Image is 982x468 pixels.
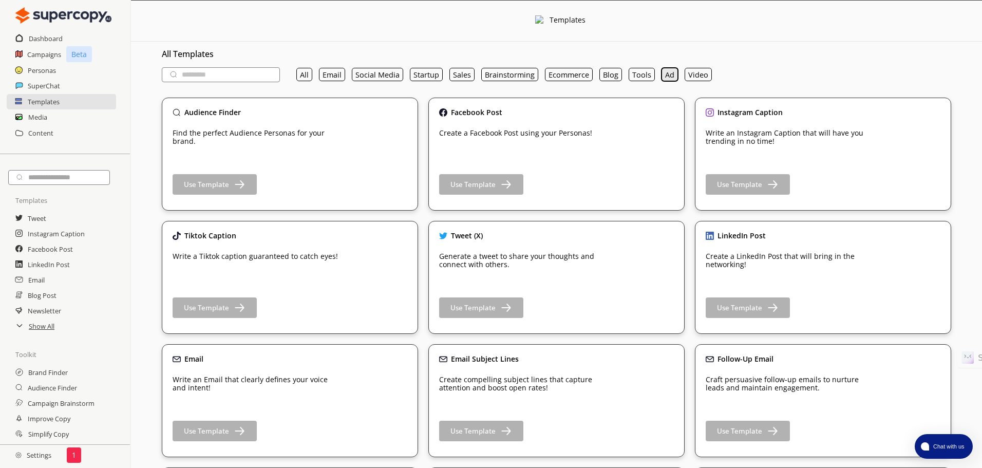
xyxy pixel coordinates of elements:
[717,231,766,240] b: LinkedIn Post
[28,241,73,257] a: Facebook Post
[173,376,342,392] p: Write an Email that clearly defines your voice and intent!
[28,125,53,141] a: Content
[28,380,77,396] a: Audience Finder
[481,68,538,81] button: Brainstorming
[173,129,342,145] p: Find the perfect Audience Personas for your brand.
[439,108,447,117] img: Close
[72,451,76,459] p: 1
[706,376,875,392] p: Craft persuasive follow-up emails to nurture leads and maintain engagement.
[439,174,523,195] button: Use Template
[173,297,257,318] button: Use Template
[706,174,790,195] button: Use Template
[66,46,92,62] p: Beta
[706,355,714,363] img: Close
[27,47,61,62] a: Campaigns
[439,421,523,441] button: Use Template
[28,303,61,319] a: Newsletter
[929,442,967,451] span: Chat with us
[439,297,523,318] button: Use Template
[184,303,229,312] b: Use Template
[28,226,85,241] a: Instagram Caption
[29,319,54,334] a: Show All
[28,78,60,93] a: SuperChat
[28,63,56,78] h2: Personas
[545,68,593,81] button: Ecommerce
[28,396,95,411] a: Campaign Brainstorm
[717,303,762,312] b: Use Template
[450,426,496,436] b: Use Template
[28,426,69,442] a: Simplify Copy
[162,46,951,62] h3: All Templates
[29,31,63,46] a: Dashboard
[15,5,111,26] img: Close
[450,180,496,189] b: Use Template
[439,355,447,363] img: Close
[599,68,622,81] button: Blog
[28,442,68,457] a: Expand Copy
[28,109,47,125] a: Media
[450,303,496,312] b: Use Template
[184,180,229,189] b: Use Template
[439,252,609,269] p: Generate a tweet to share your thoughts and connect with others.
[28,211,46,226] a: Tweet
[173,421,257,441] button: Use Template
[535,15,544,25] img: Close
[173,174,257,195] button: Use Template
[439,376,609,392] p: Create compelling subject lines that capture attention and boost open rates!
[662,68,678,81] button: Ad
[184,426,229,436] b: Use Template
[915,434,973,459] button: atlas-launcher
[706,252,875,269] p: Create a LinkedIn Post that will bring in the networking!
[451,354,519,364] b: Email Subject Lines
[28,411,70,426] a: Improve Copy
[449,68,475,81] button: Sales
[410,68,443,81] button: Startup
[706,129,875,145] p: Write an Instagram Caption that will have you trending in no time!
[319,68,345,81] button: Email
[173,232,181,240] img: Close
[439,232,447,240] img: Close
[173,108,181,117] img: Close
[717,107,783,117] b: Instagram Caption
[28,272,45,288] a: Email
[439,129,592,137] p: Create a Facebook Post using your Personas!
[706,421,790,441] button: Use Template
[296,68,312,81] button: All
[173,355,181,363] img: Close
[706,297,790,318] button: Use Template
[451,107,502,117] b: Facebook Post
[28,94,60,109] a: Templates
[28,257,70,272] a: LinkedIn Post
[15,452,22,458] img: Close
[352,68,403,81] button: Social Media
[451,231,483,240] b: Tweet (X)
[706,108,714,117] img: Close
[629,68,655,81] button: Tools
[28,365,68,380] a: Brand Finder
[173,252,338,260] p: Write a Tiktok caption guaranteed to catch eyes!
[706,232,714,240] img: Close
[28,288,56,303] a: Blog Post
[717,354,773,364] b: Follow-Up Email
[685,68,712,81] button: Video
[184,107,241,117] b: Audience Finder
[717,180,762,189] b: Use Template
